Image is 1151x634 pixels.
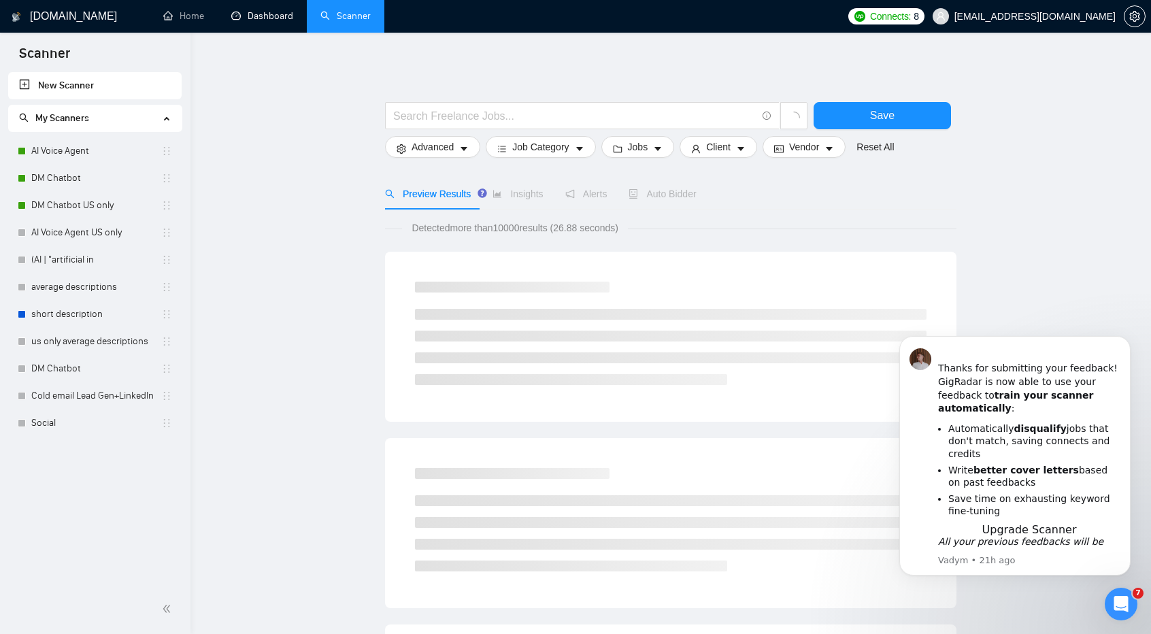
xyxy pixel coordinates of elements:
span: 8 [914,9,919,24]
button: userClientcaret-down [680,136,757,158]
li: DM Chatbot US only [8,192,182,219]
span: loading [788,112,800,124]
span: user [691,144,701,154]
a: dashboardDashboard [231,10,293,22]
span: Advanced [412,139,454,154]
span: info-circle [763,112,771,120]
a: Reset All [856,139,894,154]
span: holder [161,227,172,238]
span: holder [161,254,172,265]
iframe: Intercom notifications message [879,316,1151,597]
span: Vendor [789,139,819,154]
span: Insights [493,188,543,199]
li: Cold email Lead Gen+LinkedIn [8,382,182,410]
input: Search Freelance Jobs... [393,107,756,124]
span: caret-down [575,144,584,154]
li: DM Chatbot [8,355,182,382]
span: Auto Bidder [629,188,696,199]
li: average descriptions [8,273,182,301]
a: average descriptions [31,273,161,301]
a: Cold email Lead Gen+LinkedIn [31,382,161,410]
span: setting [397,144,406,154]
a: homeHome [163,10,204,22]
span: Alerts [565,188,607,199]
a: AI Voice Agent US only [31,219,161,246]
span: Preview Results [385,188,471,199]
a: us only average descriptions [31,328,161,355]
span: robot [629,189,638,199]
span: folder [613,144,622,154]
button: setting [1124,5,1146,27]
div: Tooltip anchor [476,187,488,199]
img: upwork-logo.png [854,11,865,22]
span: area-chart [493,189,502,199]
li: Social [8,410,182,437]
span: holder [161,363,172,374]
a: searchScanner [320,10,371,22]
span: search [385,189,395,199]
li: AI Voice Agent [8,137,182,165]
a: setting [1124,11,1146,22]
button: Save [814,102,951,129]
span: Save [870,107,895,124]
li: AI Voice Agent US only [8,219,182,246]
span: holder [161,173,172,184]
span: holder [161,418,172,429]
span: holder [161,146,172,156]
span: notification [565,189,575,199]
span: holder [161,282,172,293]
span: caret-down [736,144,746,154]
span: Connects: [870,9,911,24]
span: bars [497,144,507,154]
span: Job Category [512,139,569,154]
li: New Scanner [8,72,182,99]
a: New Scanner [19,72,171,99]
a: AI Voice Agent [31,137,161,165]
a: DM Chatbot US only [31,192,161,219]
span: Client [706,139,731,154]
span: My Scanners [35,112,89,124]
span: My Scanners [19,112,89,124]
a: DM Chatbot [31,355,161,382]
span: caret-down [824,144,834,154]
li: short description [8,301,182,328]
span: holder [161,309,172,320]
span: Scanner [8,44,81,72]
button: barsJob Categorycaret-down [486,136,595,158]
span: idcard [774,144,784,154]
li: DM Chatbot [8,165,182,192]
span: user [936,12,946,21]
a: DM Chatbot [31,165,161,192]
button: idcardVendorcaret-down [763,136,846,158]
span: holder [161,200,172,211]
li: (AI | "artificial in [8,246,182,273]
li: us only average descriptions [8,328,182,355]
a: short description [31,301,161,328]
span: search [19,113,29,122]
a: (AI | "artificial in [31,246,161,273]
button: folderJobscaret-down [601,136,675,158]
span: caret-down [653,144,663,154]
span: Jobs [628,139,648,154]
button: settingAdvancedcaret-down [385,136,480,158]
span: Detected more than 10000 results (26.88 seconds) [402,220,628,235]
span: caret-down [459,144,469,154]
span: 7 [1133,588,1144,599]
iframe: Intercom live chat [1105,588,1137,620]
span: holder [161,336,172,347]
